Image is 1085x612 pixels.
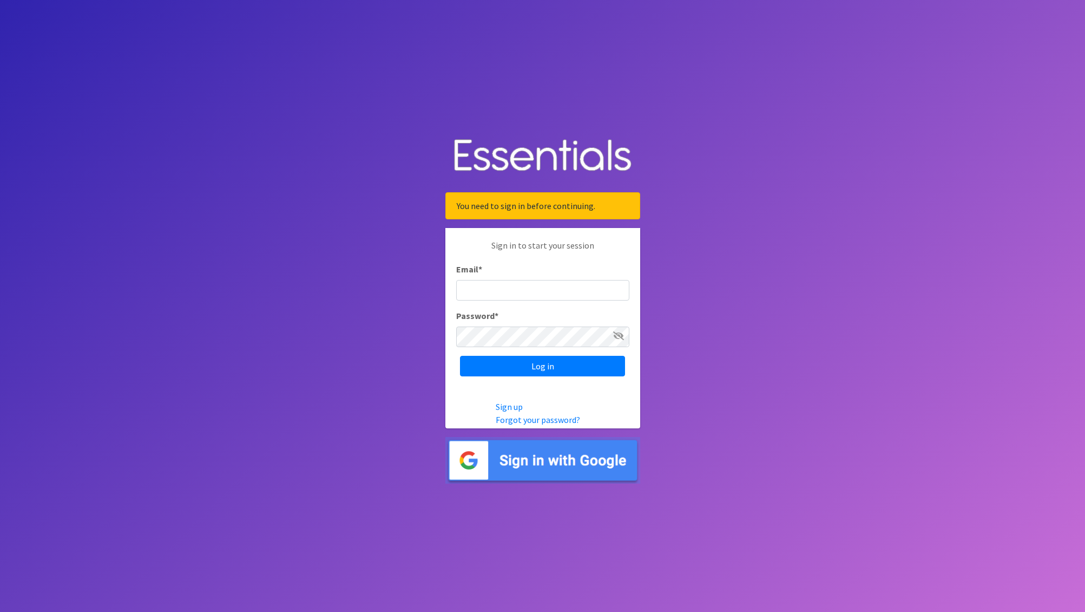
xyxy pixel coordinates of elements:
[496,401,523,412] a: Sign up
[478,264,482,275] abbr: required
[445,192,640,219] div: You need to sign in before continuing.
[460,356,625,376] input: Log in
[445,437,640,484] img: Sign in with Google
[456,309,498,322] label: Password
[445,128,640,184] img: Human Essentials
[495,310,498,321] abbr: required
[496,414,580,425] a: Forgot your password?
[456,263,482,276] label: Email
[456,239,629,263] p: Sign in to start your session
